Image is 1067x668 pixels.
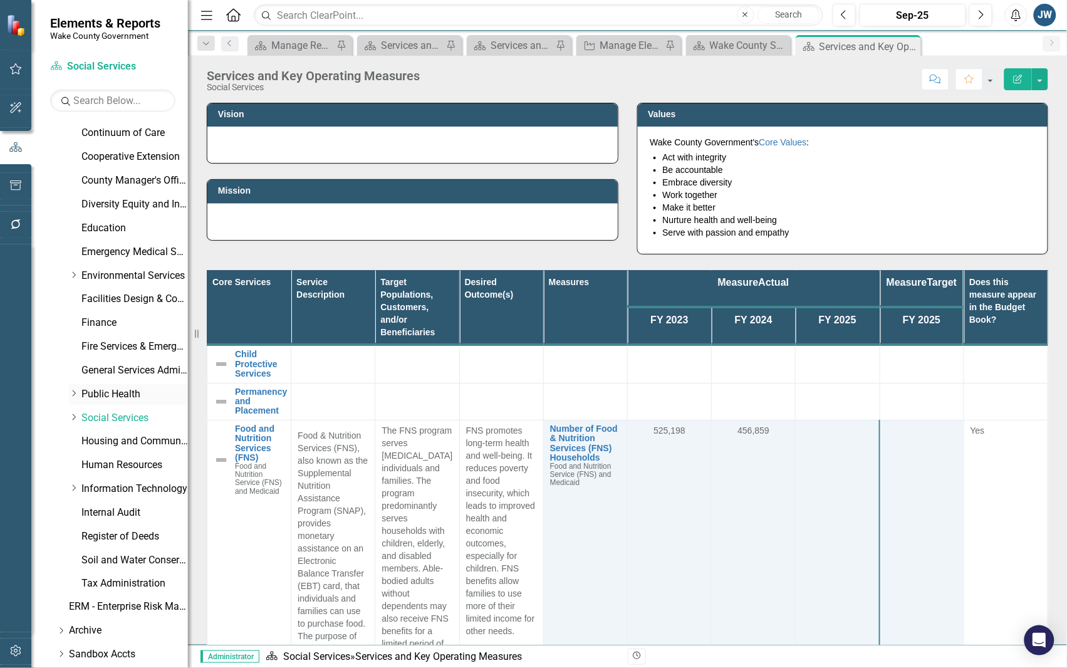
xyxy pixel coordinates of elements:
a: Cooperative Extension [81,150,188,164]
div: Open Intercom Messenger [1024,625,1054,655]
a: Services and Key Operating Measures [470,38,553,53]
a: Internal Audit [81,506,188,520]
a: Social Services [81,411,188,425]
h3: Values [648,110,1042,119]
li: Embrace diversity [663,176,1036,189]
span: Yes [971,425,985,436]
a: Tax Administration [81,577,188,591]
a: Continuum of Care [81,126,188,140]
img: Not Defined [214,357,229,372]
a: Wake County Strategic Plan [689,38,788,53]
li: Nurture health and well-being [663,214,1036,226]
a: Education [81,221,188,236]
button: Sep-25 [860,4,966,26]
div: Manage Elements [600,38,662,53]
input: Search ClearPoint... [254,4,823,26]
span: Elements & Reports [50,16,160,31]
img: ClearPoint Strategy [6,14,28,36]
a: Child Protective Services [235,350,284,378]
a: Environmental Services [81,269,188,283]
a: Food and Nutrition Services (FNS) [235,424,284,463]
a: ERM - Enterprise Risk Management Plan [69,600,188,615]
li: Make it better [663,201,1036,214]
span: Wake County Government's [650,137,759,147]
div: Services and Key Operating Measures [381,38,443,53]
td: Double-Click to Edit [291,383,375,420]
span: : [807,137,809,147]
a: General Services Administration [81,363,188,378]
div: Services and Key Operating Measures [820,39,918,55]
small: Wake County Government [50,31,160,41]
div: Wake County Strategic Plan [710,38,788,53]
span: Food and Nutrition Service (FNS) and Medicaid [235,462,282,495]
span: 456,859 [737,425,769,436]
li: Work together [663,189,1036,201]
div: Services and Key Operating Measures [491,38,553,53]
td: Double-Click to Edit [459,345,543,383]
span: Administrator [200,650,259,663]
h3: Vision [218,110,612,119]
a: Register of Deeds [81,530,188,544]
a: Manage Elements [580,38,662,53]
a: Permanency and Placement [235,387,287,416]
a: Social Services [50,60,175,74]
a: Soil and Water Conservation [81,553,188,568]
td: Double-Click to Edit [291,345,375,383]
li: Act with integrity [663,151,1036,164]
td: Double-Click to Edit [459,383,543,420]
div: » [266,650,618,664]
div: Sep-25 [864,8,962,23]
button: Search [757,6,820,24]
a: Manage Reports [251,38,333,53]
td: Double-Click to Edit Right Click for Context Menu [207,383,291,420]
a: Human Resources [81,458,188,472]
span: Food and Nutrition Service (FNS) and Medicaid [550,462,612,487]
a: Number of Food & Nutrition Services (FNS) Households [550,424,621,463]
a: Core Values [759,137,807,147]
button: JW [1034,4,1056,26]
li: Serve with passion and empathy [663,226,1036,239]
a: Social Services [283,650,350,662]
a: Fire Services & Emergency Management [81,340,188,354]
td: Double-Click to Edit [375,383,459,420]
a: Public Health [81,387,188,402]
a: Sandbox Accts [69,648,188,662]
img: Not Defined [214,452,229,467]
span: 525,198 [653,425,685,436]
p: FNS promotes long-term health and well-being. It reduces poverty and food insecurity, which leads... [466,424,537,637]
div: Manage Reports [271,38,333,53]
span: Search [775,9,802,19]
div: Social Services [207,83,420,92]
a: Finance [81,316,188,330]
a: Emergency Medical Services [81,245,188,259]
a: Archive [69,624,188,639]
h3: Mission [218,186,612,196]
td: Double-Click to Edit [375,345,459,383]
div: Services and Key Operating Measures [207,69,420,83]
a: Facilities Design & Construction [81,292,188,306]
div: Services and Key Operating Measures [355,650,522,662]
a: County Manager's Office [81,174,188,188]
a: Housing and Community Revitalization [81,434,188,449]
img: Not Defined [214,394,229,409]
a: Information Technology [81,482,188,496]
li: Be accountable [663,164,1036,176]
a: Diversity Equity and Inclusion [81,197,188,212]
td: Double-Click to Edit Right Click for Context Menu [207,345,291,383]
a: Services and Key Operating Measures [360,38,443,53]
input: Search Below... [50,90,175,112]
